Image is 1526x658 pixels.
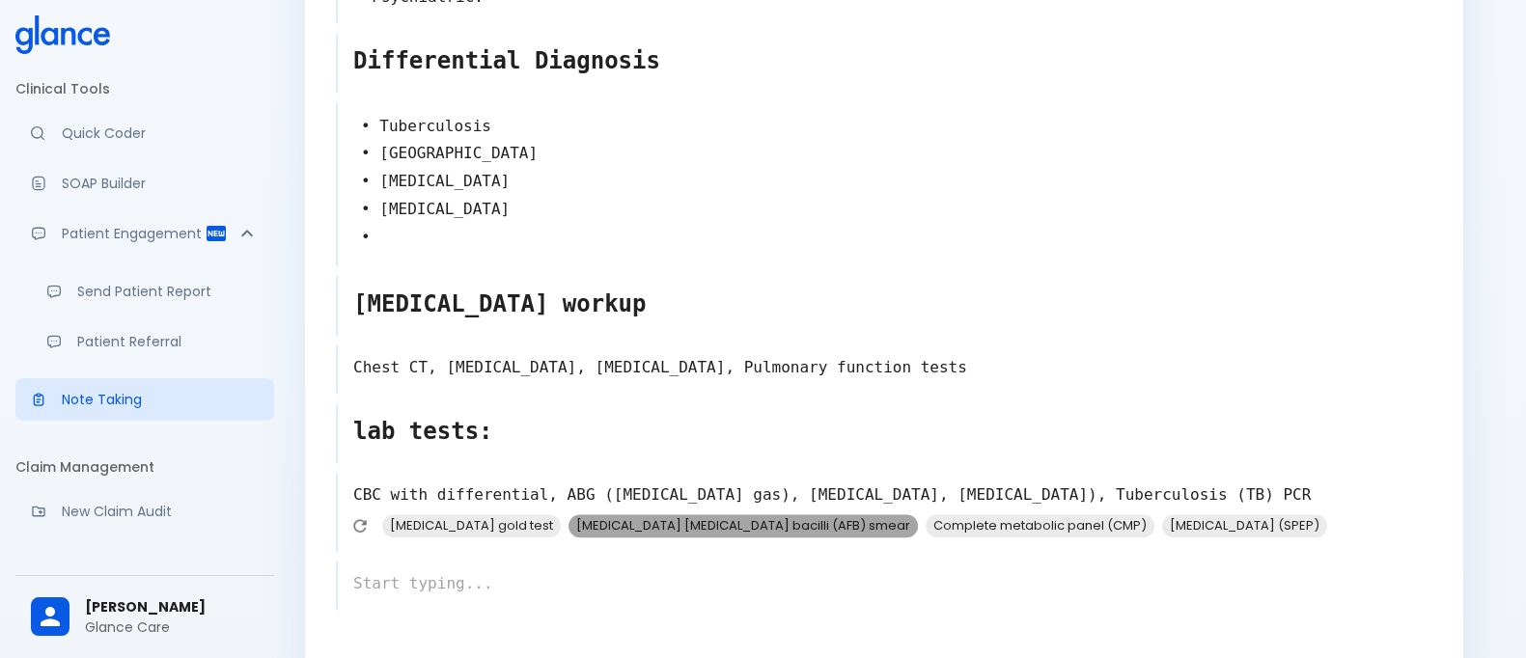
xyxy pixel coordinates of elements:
div: [PERSON_NAME]Glance Care [15,584,274,650]
p: SOAP Builder [62,174,259,193]
span: [MEDICAL_DATA] [MEDICAL_DATA] bacilli (AFB) smear [569,514,918,536]
p: Glance Care [85,617,259,637]
div: [MEDICAL_DATA] (SPEP) [1162,514,1327,537]
a: Advanced note-taking [15,378,274,421]
span: [MEDICAL_DATA] (SPEP) [1162,514,1327,536]
textarea: Chest CT, [MEDICAL_DATA], [MEDICAL_DATA], Pulmonary function tests [338,348,1432,387]
span: [PERSON_NAME] [85,597,259,617]
li: Claim Management [15,444,274,490]
div: Complete metabolic panel (CMP) [926,514,1154,537]
a: Receive patient referrals [31,320,274,363]
textarea: CBC with differential, ABG ([MEDICAL_DATA] gas), [MEDICAL_DATA], [MEDICAL_DATA]), Tuberculosis (T... [338,476,1432,514]
a: Send a patient summary [31,270,274,313]
textarea: Differential Diagnosis [338,36,1432,86]
div: Patient Reports & Referrals [15,212,274,255]
p: Patient Referral [77,332,259,351]
p: Send Patient Report [77,282,259,301]
a: Docugen: Compose a clinical documentation in seconds [15,162,274,205]
p: New Claim Audit [62,502,259,521]
button: Refresh suggestions [346,511,375,540]
div: [MEDICAL_DATA] [MEDICAL_DATA] bacilli (AFB) smear [569,514,918,537]
span: Complete metabolic panel (CMP) [926,514,1154,536]
p: Quick Coder [62,123,259,143]
li: Clinical Tools [15,66,274,112]
textarea: lab tests: [338,406,1432,456]
textarea: • Tuberculosis • [GEOGRAPHIC_DATA] • [MEDICAL_DATA] • [MEDICAL_DATA] • [338,105,1432,260]
div: [MEDICAL_DATA] gold test [382,514,561,537]
p: Patient Engagement [62,224,205,243]
a: Audit a new claim [15,490,274,533]
a: Moramiz: Find ICD10AM codes instantly [15,112,274,154]
p: Note Taking [62,390,259,409]
textarea: [MEDICAL_DATA] workup [338,279,1432,329]
span: [MEDICAL_DATA] gold test [382,514,561,536]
